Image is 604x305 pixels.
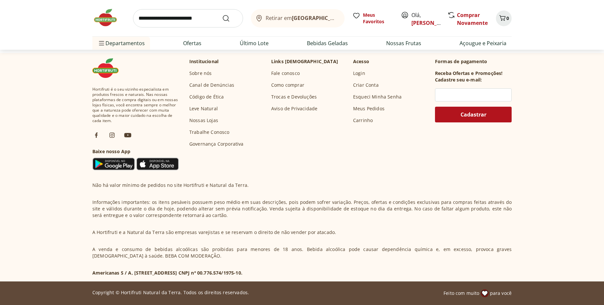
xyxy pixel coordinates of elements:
a: Meus Pedidos [353,105,385,112]
a: Código de Ética [189,94,224,100]
span: Olá, [411,11,441,27]
a: Criar Conta [353,82,379,88]
a: [PERSON_NAME] [411,19,454,27]
span: para você [490,290,512,296]
p: Links [DEMOGRAPHIC_DATA] [271,58,338,65]
p: A Hortifruti e a Natural da Terra são empresas varejistas e se reservam o direito de não vender p... [92,229,336,236]
input: search [133,9,243,27]
p: Americanas S / A, [STREET_ADDRESS] CNPJ nº 00.776.574/1975-10. [92,270,242,276]
span: Cadastrar [461,112,486,117]
a: Nossas Frutas [386,39,421,47]
h3: Baixe nosso App [92,148,179,155]
button: Submit Search [222,14,238,22]
a: Leve Natural [189,105,218,112]
img: ytb [124,131,132,139]
h3: Receba Ofertas e Promoções! [435,70,502,77]
p: Institucional [189,58,218,65]
a: Comprar Novamente [457,11,488,27]
span: 0 [506,15,509,21]
img: Hortifruti [92,8,125,27]
span: Retirar em [266,15,338,21]
span: Feito com muito [444,290,479,296]
p: Informações importantes: os itens pesáveis possuem peso médio em suas descrições, pois podem sofr... [92,199,512,219]
a: Trabalhe Conosco [189,129,230,135]
a: Fale conosco [271,70,300,77]
a: Açougue e Peixaria [460,39,506,47]
p: Acesso [353,58,369,65]
a: Governança Corporativa [189,141,244,147]
img: Hortifruti [92,58,125,78]
button: Retirar em[GEOGRAPHIC_DATA]/[GEOGRAPHIC_DATA] [251,9,345,27]
p: Copyright © Hortifruti Natural da Terra. Todos os direitos reservados. [92,289,249,296]
p: A venda e consumo de bebidas alcoólicas são proibidas para menores de 18 anos. Bebida alcoólica p... [92,246,512,259]
button: Cadastrar [435,107,512,122]
img: fb [92,131,100,139]
a: Ofertas [183,39,201,47]
a: Sobre nós [189,70,212,77]
h3: Cadastre seu e-mail: [435,77,482,83]
span: Departamentos [98,35,145,51]
button: Menu [98,35,105,51]
a: Canal de Denúncias [189,82,234,88]
a: Meus Favoritos [352,12,393,25]
a: Login [353,70,365,77]
p: Formas de pagamento [435,58,512,65]
a: Carrinho [353,117,373,124]
a: Último Lote [240,39,269,47]
img: Google Play Icon [92,157,135,170]
b: [GEOGRAPHIC_DATA]/[GEOGRAPHIC_DATA] [292,14,402,22]
span: Hortifruti é o seu vizinho especialista em produtos frescos e naturais. Nas nossas plataformas de... [92,87,179,123]
a: Trocas e Devoluções [271,94,317,100]
a: Bebidas Geladas [307,39,348,47]
span: Meus Favoritos [363,12,393,25]
button: Carrinho [496,10,512,26]
a: Aviso de Privacidade [271,105,317,112]
p: Não há valor mínimo de pedidos no site Hortifruti e Natural da Terra. [92,182,249,188]
a: Como comprar [271,82,304,88]
img: App Store Icon [136,157,179,170]
a: Esqueci Minha Senha [353,94,402,100]
a: Nossas Lojas [189,117,218,124]
img: ig [108,131,116,139]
